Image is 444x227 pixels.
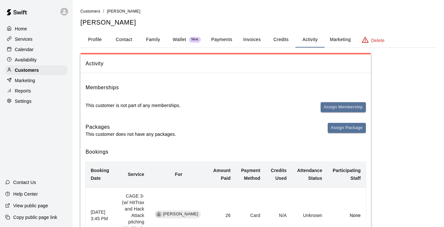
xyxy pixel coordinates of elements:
[128,172,144,177] b: Service
[241,168,260,181] b: Payment Method
[86,131,176,137] p: This customer does not have any packages.
[5,24,67,34] a: Home
[175,172,182,177] b: For
[15,77,35,84] p: Marketing
[5,76,67,85] a: Marketing
[80,8,100,14] a: Customers
[5,96,67,106] a: Settings
[86,59,366,68] span: Activity
[333,212,361,219] p: None
[297,168,322,181] b: Attendance Status
[271,168,286,181] b: Credits Used
[139,32,168,48] button: Family
[15,36,33,42] p: Services
[109,32,139,48] button: Contact
[333,168,361,181] b: Participating Staff
[15,88,31,94] p: Reports
[13,179,36,186] p: Contact Us
[160,211,201,217] span: [PERSON_NAME]
[325,32,356,48] button: Marketing
[80,32,436,48] div: basic tabs example
[266,32,295,48] button: Credits
[13,214,57,221] p: Copy public page link
[5,55,67,65] a: Availability
[321,102,366,112] button: Assign Membership
[5,86,67,96] a: Reports
[189,38,201,42] span: New
[80,18,436,27] h5: [PERSON_NAME]
[80,8,436,15] nav: breadcrumb
[5,65,67,75] a: Customers
[156,211,162,217] div: Samuel Lindquist
[13,191,38,197] p: Help Center
[91,168,109,181] b: Booking Date
[80,32,109,48] button: Profile
[13,202,48,209] p: View public page
[86,148,366,156] h6: Bookings
[107,9,140,14] span: [PERSON_NAME]
[5,45,67,54] a: Calendar
[15,98,32,104] p: Settings
[371,37,385,44] p: Delete
[86,102,181,109] p: This customer is not part of any memberships.
[15,26,27,32] p: Home
[86,123,176,131] h6: Packages
[80,9,100,14] span: Customers
[15,46,34,53] p: Calendar
[328,123,366,133] button: Assign Package
[237,32,266,48] button: Invoices
[173,36,186,43] p: Wallet
[103,8,104,15] li: /
[206,32,237,48] button: Payments
[295,32,325,48] button: Activity
[86,83,119,92] h6: Memberships
[15,67,39,73] p: Customers
[15,57,37,63] p: Availability
[5,34,67,44] a: Services
[213,168,231,181] b: Amount Paid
